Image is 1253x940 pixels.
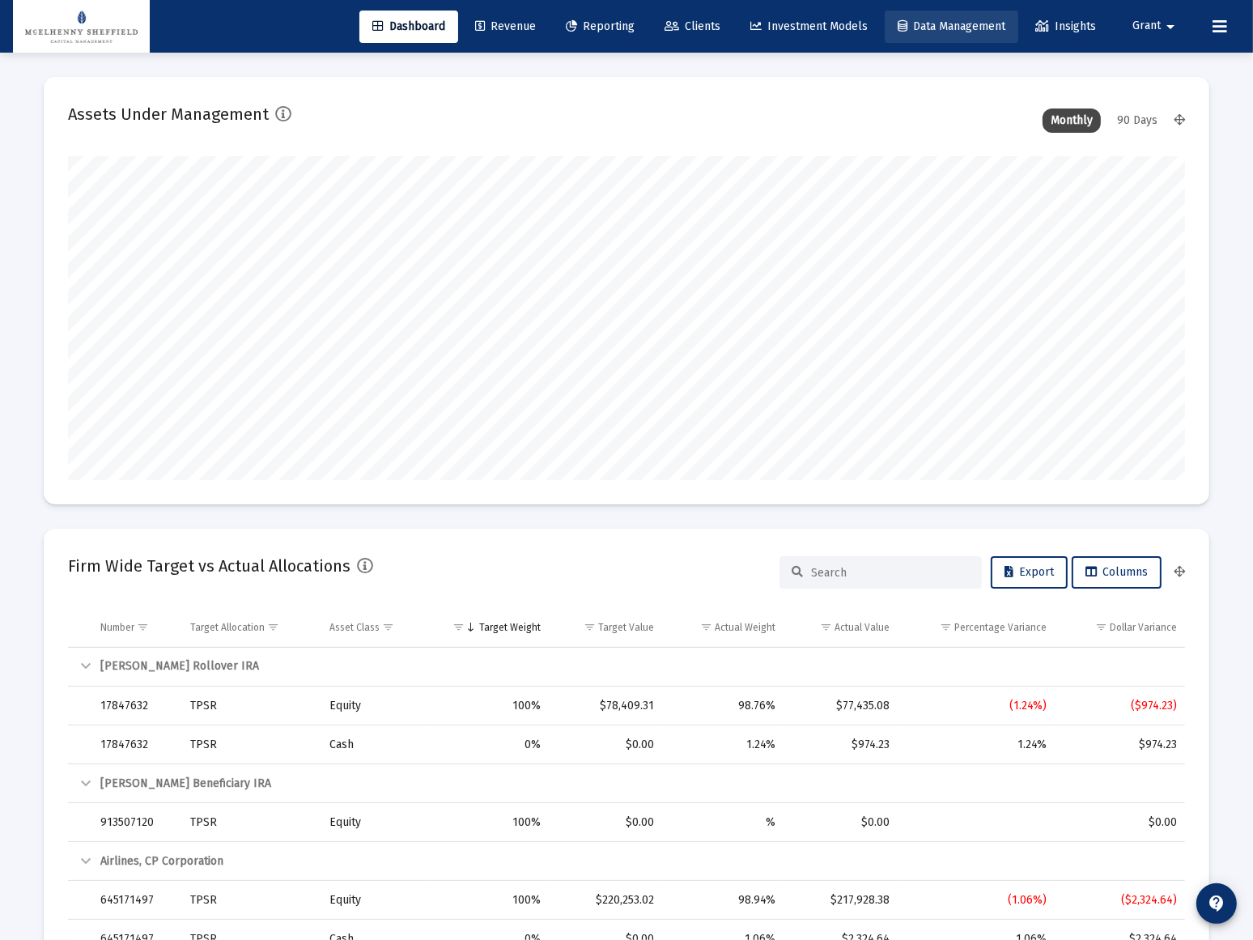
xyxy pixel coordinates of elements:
[1085,565,1148,579] span: Columns
[670,892,775,908] div: 98.94%
[436,737,542,753] div: 0%
[92,608,182,647] td: Column Number
[940,621,952,633] span: Show filter options for column 'Percentage Variance'
[670,737,775,753] div: 1.24%
[92,881,182,920] td: 645171497
[1063,815,1177,831] div: $0.00
[68,101,269,127] h2: Assets Under Management
[436,892,542,908] div: 100%
[665,19,720,33] span: Clients
[1110,621,1177,634] div: Dollar Variance
[68,842,92,881] td: Collapse
[190,621,265,634] div: Target Allocation
[92,725,182,764] td: 17847632
[566,19,635,33] span: Reporting
[182,803,321,842] td: TPSR
[436,815,542,831] div: 100%
[1063,737,1177,753] div: $974.23
[100,621,134,634] div: Number
[991,556,1068,589] button: Export
[700,621,712,633] span: Show filter options for column 'Actual Weight'
[715,621,775,634] div: Actual Weight
[68,648,92,687] td: Collapse
[100,658,1177,674] div: [PERSON_NAME] Rollover IRA
[1022,11,1109,43] a: Insights
[182,881,321,920] td: TPSR
[182,687,321,725] td: TPSR
[954,621,1047,634] div: Percentage Variance
[321,687,427,725] td: Equity
[100,853,1177,870] div: Airlines, CP Corporation
[321,725,427,764] td: Cash
[792,737,889,753] div: $974.23
[906,892,1047,908] div: (1.06%)
[359,11,458,43] a: Dashboard
[462,11,549,43] a: Revenue
[182,725,321,764] td: TPSR
[372,19,445,33] span: Dashboard
[792,892,889,908] div: $217,928.38
[811,566,970,580] input: Search
[92,803,182,842] td: 913507120
[25,11,138,43] img: Dashboard
[792,815,889,831] div: $0.00
[662,608,784,647] td: Column Actual Weight
[1132,19,1161,33] span: Grant
[584,621,596,633] span: Show filter options for column 'Target Value'
[820,621,832,633] span: Show filter options for column 'Actual Value'
[267,621,279,633] span: Show filter options for column 'Target Allocation'
[100,776,1177,792] div: [PERSON_NAME] Beneficiary IRA
[1095,621,1107,633] span: Show filter options for column 'Dollar Variance'
[906,737,1047,753] div: 1.24%
[1055,608,1185,647] td: Column Dollar Variance
[1043,108,1101,133] div: Monthly
[329,621,380,634] div: Asset Class
[475,19,536,33] span: Revenue
[898,19,1005,33] span: Data Management
[1207,894,1226,913] mat-icon: contact_support
[557,698,654,714] div: $78,409.31
[321,608,427,647] td: Column Asset Class
[898,608,1055,647] td: Column Percentage Variance
[737,11,881,43] a: Investment Models
[1113,10,1200,42] button: Grant
[784,608,897,647] td: Column Actual Value
[321,803,427,842] td: Equity
[553,11,648,43] a: Reporting
[557,892,654,908] div: $220,253.02
[792,698,889,714] div: $77,435.08
[549,608,662,647] td: Column Target Value
[68,553,350,579] h2: Firm Wide Target vs Actual Allocations
[1072,556,1162,589] button: Columns
[1161,11,1180,43] mat-icon: arrow_drop_down
[557,737,654,753] div: $0.00
[182,608,321,647] td: Column Target Allocation
[670,698,775,714] div: 98.76%
[1063,698,1177,714] div: ($974.23)
[557,815,654,831] div: $0.00
[598,621,654,634] div: Target Value
[436,698,542,714] div: 100%
[1005,565,1054,579] span: Export
[428,608,550,647] td: Column Target Weight
[750,19,868,33] span: Investment Models
[885,11,1018,43] a: Data Management
[906,698,1047,714] div: (1.24%)
[652,11,733,43] a: Clients
[1109,108,1166,133] div: 90 Days
[670,815,775,831] div: %
[382,621,394,633] span: Show filter options for column 'Asset Class'
[68,764,92,803] td: Collapse
[1063,892,1177,908] div: ($2,324.64)
[1035,19,1096,33] span: Insights
[137,621,149,633] span: Show filter options for column 'Number'
[452,621,465,633] span: Show filter options for column 'Target Weight'
[321,881,427,920] td: Equity
[479,621,541,634] div: Target Weight
[92,687,182,725] td: 17847632
[835,621,890,634] div: Actual Value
